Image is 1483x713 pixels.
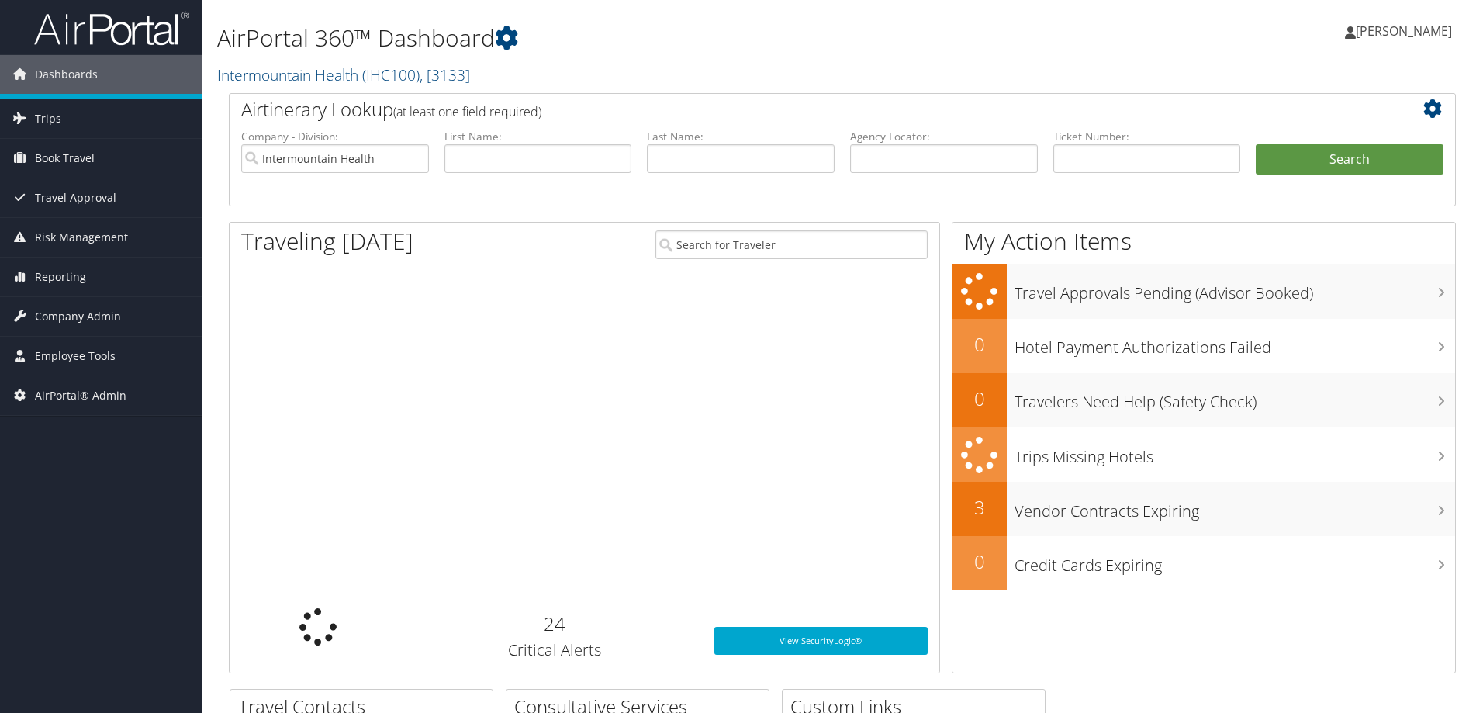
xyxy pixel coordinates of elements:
span: Travel Approval [35,178,116,217]
h1: My Action Items [952,225,1455,258]
button: Search [1256,144,1443,175]
img: airportal-logo.png [34,10,189,47]
h3: Trips Missing Hotels [1015,438,1455,468]
h3: Critical Alerts [419,639,691,661]
h2: 24 [419,611,691,637]
span: ( IHC100 ) [362,64,420,85]
h3: Credit Cards Expiring [1015,547,1455,576]
h2: 0 [952,549,1007,575]
h2: Airtinerary Lookup [241,96,1341,123]
h1: AirPortal 360™ Dashboard [217,22,1051,54]
input: Search for Traveler [655,230,928,259]
h3: Travelers Need Help (Safety Check) [1015,383,1455,413]
h1: Traveling [DATE] [241,225,413,258]
a: Travel Approvals Pending (Advisor Booked) [952,264,1455,319]
h3: Vendor Contracts Expiring [1015,493,1455,522]
a: View SecurityLogic® [714,627,928,655]
h3: Hotel Payment Authorizations Failed [1015,329,1455,358]
label: Agency Locator: [850,129,1038,144]
span: Reporting [35,258,86,296]
span: [PERSON_NAME] [1356,22,1452,40]
span: , [ 3133 ] [420,64,470,85]
h2: 3 [952,494,1007,521]
label: Last Name: [647,129,835,144]
span: AirPortal® Admin [35,376,126,415]
a: Trips Missing Hotels [952,427,1455,483]
a: 0Hotel Payment Authorizations Failed [952,319,1455,373]
h3: Travel Approvals Pending (Advisor Booked) [1015,275,1455,304]
span: Employee Tools [35,337,116,376]
a: 0Travelers Need Help (Safety Check) [952,373,1455,427]
a: 0Credit Cards Expiring [952,536,1455,590]
span: Trips [35,99,61,138]
span: Dashboards [35,55,98,94]
h2: 0 [952,331,1007,358]
label: Company - Division: [241,129,429,144]
span: Company Admin [35,297,121,336]
a: [PERSON_NAME] [1345,8,1467,54]
h2: 0 [952,386,1007,412]
a: 3Vendor Contracts Expiring [952,482,1455,536]
label: Ticket Number: [1053,129,1241,144]
span: Risk Management [35,218,128,257]
span: (at least one field required) [393,103,541,120]
a: Intermountain Health [217,64,470,85]
span: Book Travel [35,139,95,178]
label: First Name: [444,129,632,144]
